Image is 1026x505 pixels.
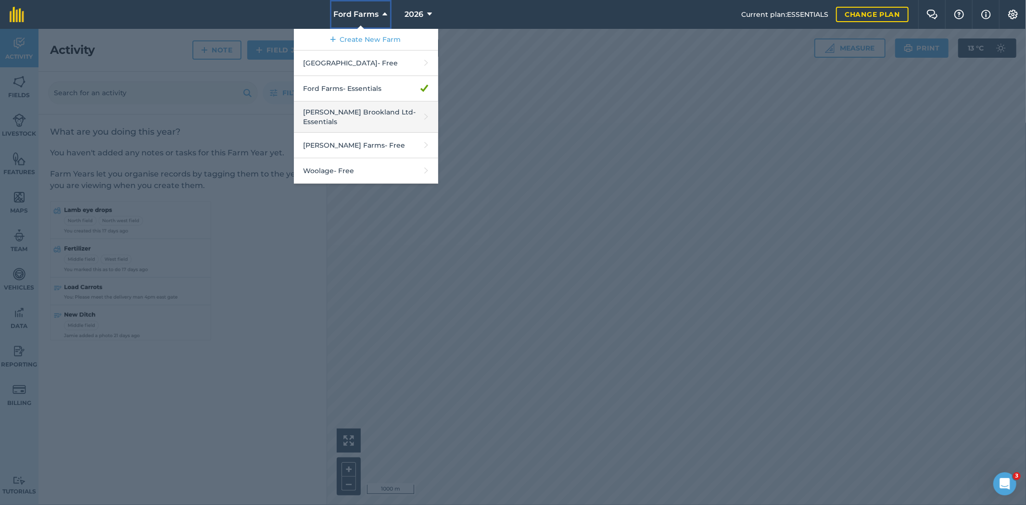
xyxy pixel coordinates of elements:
a: [GEOGRAPHIC_DATA]- Free [294,50,438,76]
span: 3 [1013,472,1021,480]
span: 2026 [405,9,423,20]
iframe: Intercom live chat [993,472,1016,495]
a: [PERSON_NAME] Brookland Ltd- Essentials [294,101,438,133]
span: Ford Farms [334,9,379,20]
img: A question mark icon [953,10,965,19]
a: Create New Farm [294,29,438,50]
img: svg+xml;base64,PHN2ZyB4bWxucz0iaHR0cDovL3d3dy53My5vcmcvMjAwMC9zdmciIHdpZHRoPSIxNyIgaGVpZ2h0PSIxNy... [981,9,991,20]
a: Woolage- Free [294,158,438,184]
img: Two speech bubbles overlapping with the left bubble in the forefront [926,10,938,19]
span: Current plan : ESSENTIALS [741,9,828,20]
a: [PERSON_NAME] Farms- Free [294,133,438,158]
img: fieldmargin Logo [10,7,24,22]
a: Ford Farms- Essentials [294,76,438,101]
img: A cog icon [1007,10,1019,19]
a: Change plan [836,7,909,22]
